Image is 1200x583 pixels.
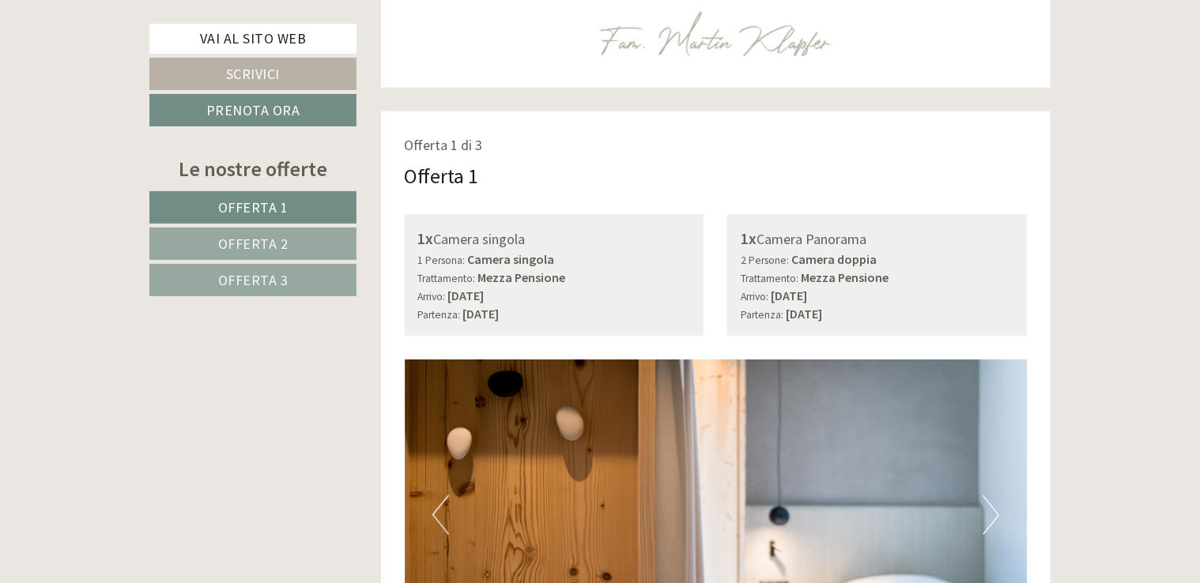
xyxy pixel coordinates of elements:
b: Mezza Pensione [801,269,889,285]
div: Offerta 1 [405,161,479,190]
b: [DATE] [786,306,822,322]
button: Invia [540,412,624,444]
button: Next [983,495,999,535]
b: 1x [418,228,434,248]
span: Offerta 1 di 3 [405,136,483,154]
button: Previous [432,495,449,535]
b: Camera doppia [791,251,877,267]
b: Camera singola [468,251,555,267]
small: Partenza: [741,308,783,322]
a: Prenota ora [149,94,357,126]
a: Scrivici [149,58,357,90]
span: Offerta 1 [218,198,289,216]
b: 1x [741,228,757,248]
small: 2 Persone: [741,254,789,267]
div: Inso Sonnenheim [24,46,232,58]
small: 10:39 [24,77,232,88]
b: [DATE] [448,288,485,303]
div: Camera singola [418,228,691,250]
div: Le nostre offerte [149,154,357,183]
b: Mezza Pensione [478,269,566,285]
div: Camera Panorama [741,228,1013,250]
small: Trattamento: [418,272,476,285]
img: image [599,11,832,56]
span: Offerta 2 [218,235,289,253]
small: Arrivo: [741,290,768,303]
b: [DATE] [463,306,500,322]
small: 1 Persona: [418,254,466,267]
a: Vai al sito web [149,24,357,54]
b: [DATE] [771,288,807,303]
small: Trattamento: [741,272,798,285]
div: Buon giorno, come possiamo aiutarla? [12,43,240,91]
small: Arrivo: [418,290,446,303]
small: Partenza: [418,308,461,322]
div: domenica [272,12,351,39]
span: Offerta 3 [218,271,289,289]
